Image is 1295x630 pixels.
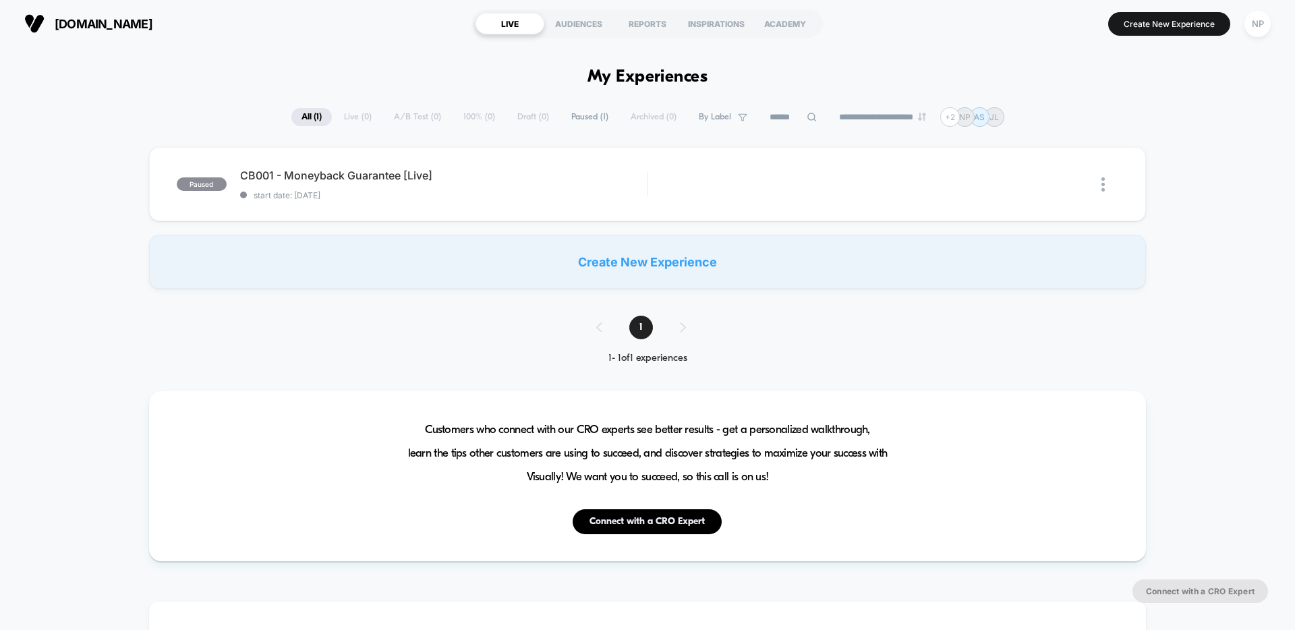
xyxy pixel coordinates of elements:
[177,177,227,191] span: paused
[751,13,819,34] div: ACADEMY
[1244,11,1271,37] div: NP
[959,112,971,122] p: NP
[240,169,647,182] span: CB001 - Moneyback Guarantee [Live]
[476,13,544,34] div: LIVE
[408,418,888,489] span: Customers who connect with our CRO experts see better results - get a personalized walkthrough, l...
[544,13,613,34] div: AUDIENCES
[149,235,1146,289] div: Create New Experience
[1240,10,1275,38] button: NP
[1101,177,1105,192] img: close
[291,108,332,126] span: All ( 1 )
[561,108,618,126] span: Paused ( 1 )
[1132,579,1268,603] button: Connect with a CRO Expert
[629,316,653,339] span: 1
[573,509,722,534] button: Connect with a CRO Expert
[682,13,751,34] div: INSPIRATIONS
[1108,12,1230,36] button: Create New Experience
[583,353,713,364] div: 1 - 1 of 1 experiences
[940,107,960,127] div: + 2
[989,112,999,122] p: JL
[24,13,45,34] img: Visually logo
[974,112,985,122] p: AS
[240,190,647,200] span: start date: [DATE]
[613,13,682,34] div: REPORTS
[918,113,926,121] img: end
[20,13,156,34] button: [DOMAIN_NAME]
[699,112,731,122] span: By Label
[55,17,152,31] span: [DOMAIN_NAME]
[587,67,708,87] h1: My Experiences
